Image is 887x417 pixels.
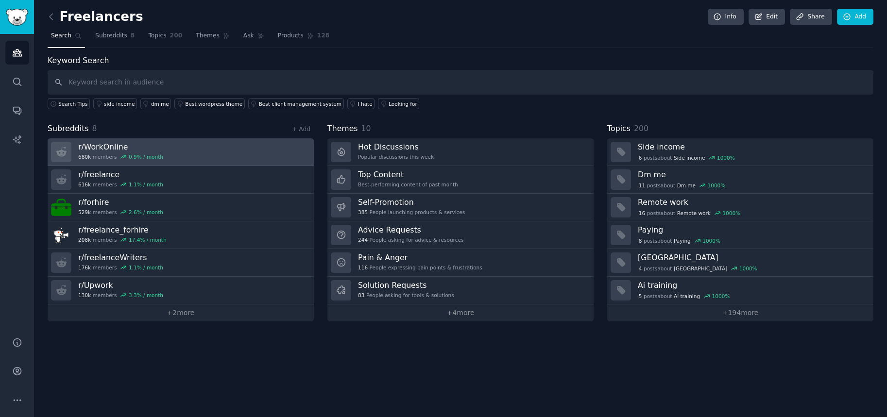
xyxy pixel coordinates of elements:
[174,98,244,109] a: Best wordpress theme
[837,9,873,25] a: Add
[51,32,71,40] span: Search
[358,280,454,290] h3: Solution Requests
[131,32,135,40] span: 8
[327,194,594,221] a: Self-Promotion385People launching products & services
[607,138,873,166] a: Side income6postsaboutSide income1000%
[607,249,873,277] a: [GEOGRAPHIC_DATA]4postsabout[GEOGRAPHIC_DATA]1000%
[129,264,163,271] div: 1.1 % / month
[327,277,594,304] a: Solution Requests83People asking for tools & solutions
[240,28,268,48] a: Ask
[6,9,28,26] img: GummySearch logo
[639,210,645,217] span: 16
[358,252,482,263] h3: Pain & Anger
[677,210,711,217] span: Remote work
[634,124,648,133] span: 200
[638,252,867,263] h3: [GEOGRAPHIC_DATA]
[129,292,163,299] div: 3.3 % / month
[347,98,375,109] a: I hate
[78,153,163,160] div: members
[48,98,90,109] button: Search Tips
[78,169,163,180] h3: r/ freelance
[639,182,645,189] span: 11
[607,221,873,249] a: Paying8postsaboutPaying1000%
[48,277,314,304] a: r/Upwork130kmembers3.3% / month
[48,304,314,321] a: +2more
[129,209,163,216] div: 2.6 % / month
[48,9,143,25] h2: Freelancers
[638,209,741,217] div: post s about
[78,252,163,263] h3: r/ freelanceWriters
[48,123,89,135] span: Subreddits
[358,292,454,299] div: People asking for tools & solutions
[129,153,163,160] div: 0.9 % / month
[722,210,740,217] div: 1000 %
[358,197,465,207] h3: Self-Promotion
[607,277,873,304] a: Ai training5postsaboutAi training1000%
[48,28,85,48] a: Search
[358,264,482,271] div: People expressing pain points & frustrations
[92,124,97,133] span: 8
[78,292,163,299] div: members
[170,32,183,40] span: 200
[638,236,721,245] div: post s about
[129,236,167,243] div: 17.4 % / month
[638,197,867,207] h3: Remote work
[361,124,371,133] span: 10
[259,100,341,107] div: Best client management system
[78,225,167,235] h3: r/ freelance_forhire
[639,265,642,272] span: 4
[677,182,696,189] span: Dm me
[638,142,867,152] h3: Side income
[607,194,873,221] a: Remote work16postsaboutRemote work1000%
[148,32,166,40] span: Topics
[327,221,594,249] a: Advice Requests244People asking for advice & resources
[358,169,458,180] h3: Top Content
[674,154,705,161] span: Side income
[104,100,135,107] div: side income
[638,169,867,180] h3: Dm me
[358,236,463,243] div: People asking for advice & resources
[358,209,465,216] div: People launching products & services
[607,304,873,321] a: +194more
[93,98,137,109] a: side income
[48,166,314,194] a: r/freelance616kmembers1.1% / month
[739,265,757,272] div: 1000 %
[95,32,127,40] span: Subreddits
[51,197,71,217] img: forhire
[48,194,314,221] a: r/forhire529kmembers2.6% / month
[639,293,642,300] span: 5
[638,264,758,273] div: post s about
[674,265,727,272] span: [GEOGRAPHIC_DATA]
[638,225,867,235] h3: Paying
[708,9,744,25] a: Info
[78,153,91,160] span: 680k
[48,70,873,95] input: Keyword search in audience
[674,237,691,244] span: Paying
[140,98,171,109] a: dm me
[674,293,700,300] span: Ai training
[48,138,314,166] a: r/WorkOnline680kmembers0.9% / month
[638,153,735,162] div: post s about
[145,28,186,48] a: Topics200
[78,236,167,243] div: members
[151,100,169,107] div: dm me
[749,9,785,25] a: Edit
[358,209,368,216] span: 385
[78,236,91,243] span: 208k
[48,249,314,277] a: r/freelanceWriters176kmembers1.1% / month
[78,264,163,271] div: members
[58,100,88,107] span: Search Tips
[358,225,463,235] h3: Advice Requests
[378,98,419,109] a: Looking for
[327,123,358,135] span: Themes
[607,166,873,194] a: Dm me11postsaboutDm me1000%
[78,197,163,207] h3: r/ forhire
[717,154,735,161] div: 1000 %
[185,100,242,107] div: Best wordpress theme
[78,292,91,299] span: 130k
[358,292,364,299] span: 83
[129,181,163,188] div: 1.1 % / month
[317,32,330,40] span: 128
[327,304,594,321] a: +4more
[707,182,725,189] div: 1000 %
